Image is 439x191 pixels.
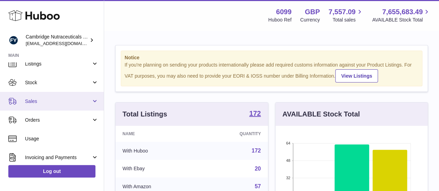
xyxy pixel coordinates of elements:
[282,110,360,119] h3: AVAILABLE Stock Total
[276,7,292,17] strong: 6099
[332,17,363,23] span: Total sales
[25,154,91,161] span: Invoicing and Payments
[116,160,199,178] td: With Ebay
[25,136,99,142] span: Usage
[252,148,261,154] a: 172
[305,7,320,17] strong: GBP
[116,126,199,142] th: Name
[329,7,364,23] a: 7,557.09 Total sales
[199,126,268,142] th: Quantity
[125,54,419,61] strong: Notice
[382,7,423,17] span: 7,655,683.49
[25,61,91,67] span: Listings
[25,98,91,105] span: Sales
[255,166,261,172] a: 20
[286,141,290,145] text: 64
[8,35,19,45] img: internalAdmin-6099@internal.huboo.com
[8,165,95,177] a: Log out
[372,7,431,23] a: 7,655,683.49 AVAILABLE Stock Total
[286,176,290,180] text: 32
[26,41,102,46] span: [EMAIL_ADDRESS][DOMAIN_NAME]
[335,69,378,83] a: View Listings
[26,34,88,47] div: Cambridge Nutraceuticals Ltd
[286,158,290,163] text: 48
[249,110,261,118] a: 172
[249,110,261,117] strong: 172
[116,142,199,160] td: With Huboo
[372,17,431,23] span: AVAILABLE Stock Total
[329,7,356,17] span: 7,557.09
[25,79,91,86] span: Stock
[25,117,91,123] span: Orders
[123,110,167,119] h3: Total Listings
[255,183,261,189] a: 57
[125,62,419,83] div: If you're planning on sending your products internationally please add required customs informati...
[268,17,292,23] div: Huboo Ref
[300,17,320,23] div: Currency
